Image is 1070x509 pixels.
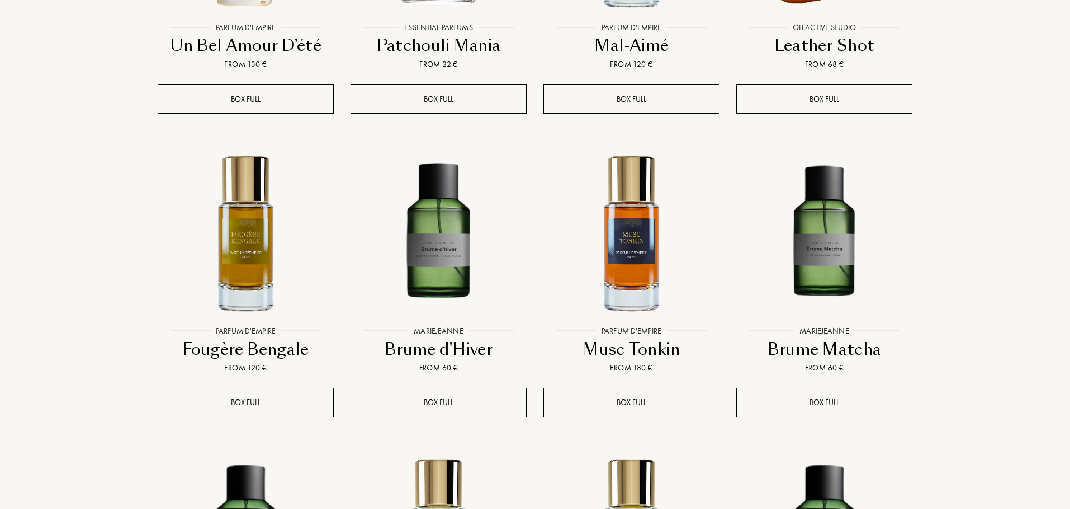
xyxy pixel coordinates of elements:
div: From 130 € [162,59,329,70]
img: Brume d'Hiver MarieJeanne [352,146,525,320]
a: Brume Matcha MarieJeanneMarieJeanneBrume MatchaFrom 60 € [736,134,912,388]
div: From 120 € [162,362,329,374]
div: From 22 € [355,59,522,70]
a: Musc Tonkin Parfum d'EmpireParfum d'EmpireMusc TonkinFrom 180 € [543,134,719,388]
div: From 60 € [355,362,522,374]
div: Box full [351,388,527,417]
div: Box full [736,388,912,417]
img: Brume Matcha MarieJeanne [737,146,911,320]
div: Box full [158,388,334,417]
div: Box full [158,84,334,114]
div: Box full [543,388,719,417]
a: Fougère Bengale Parfum d'EmpireParfum d'EmpireFougère BengaleFrom 120 € [158,134,334,388]
img: Fougère Bengale Parfum d'Empire [159,146,333,320]
div: From 120 € [548,59,715,70]
div: Box full [543,84,719,114]
div: From 60 € [741,362,908,374]
div: Box full [351,84,527,114]
div: From 68 € [741,59,908,70]
div: Box full [736,84,912,114]
img: Musc Tonkin Parfum d'Empire [545,146,718,320]
div: From 180 € [548,362,715,374]
a: Brume d'Hiver MarieJeanneMarieJeanneBrume d'HiverFrom 60 € [351,134,527,388]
